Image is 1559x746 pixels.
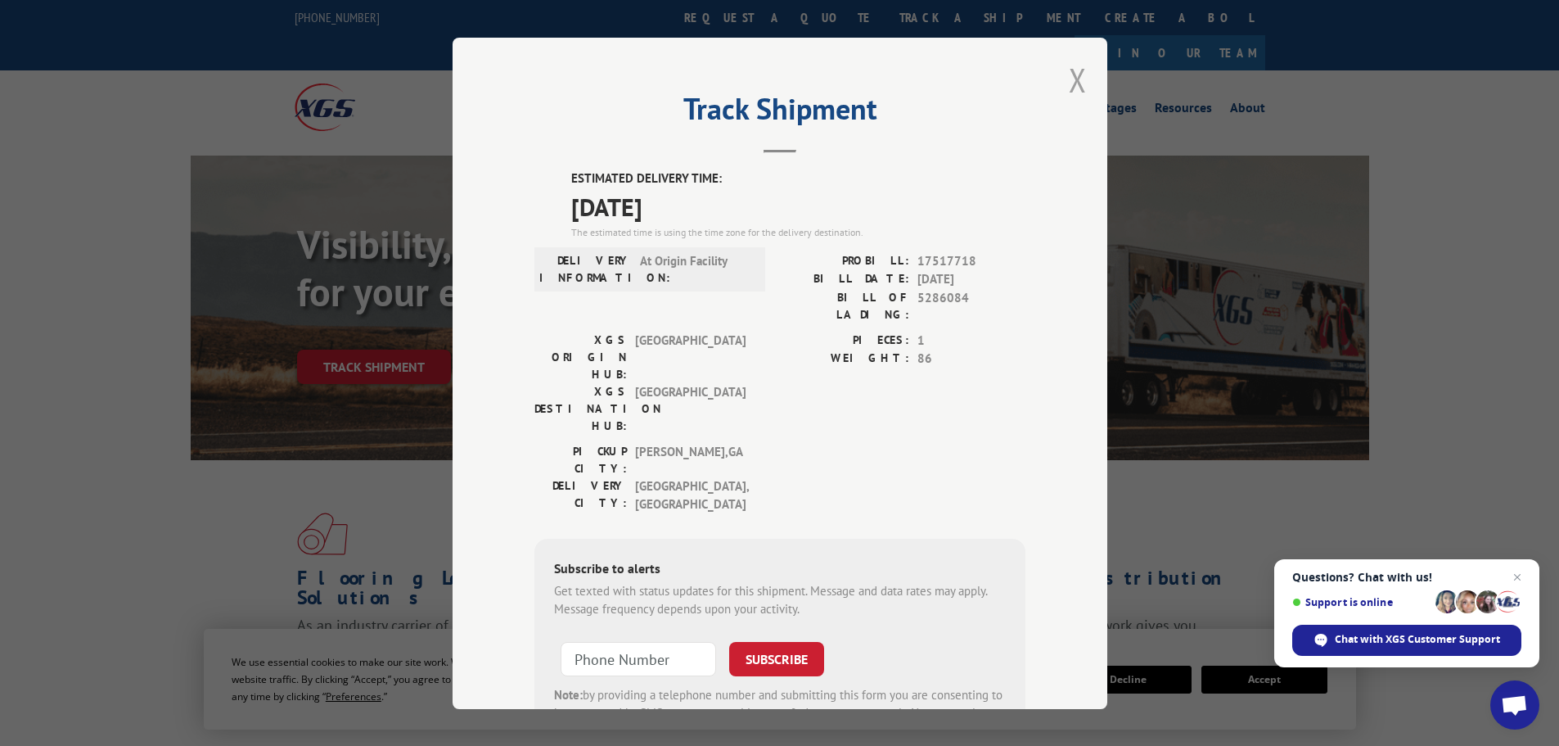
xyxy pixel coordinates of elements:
span: 5286084 [917,288,1025,323]
label: XGS ORIGIN HUB: [534,331,627,382]
button: SUBSCRIBE [729,641,824,676]
label: WEIGHT: [780,350,909,368]
input: Phone Number [561,641,716,676]
span: Questions? Chat with us! [1292,571,1521,584]
label: XGS DESTINATION HUB: [534,382,627,434]
label: PIECES: [780,331,909,350]
span: At Origin Facility [640,251,750,286]
span: Close chat [1507,567,1527,587]
div: Subscribe to alerts [554,558,1006,581]
span: Support is online [1292,596,1430,608]
span: [PERSON_NAME] , GA [635,442,746,477]
div: The estimated time is using the time zone for the delivery destination. [571,224,1025,239]
span: 1 [917,331,1025,350]
span: 86 [917,350,1025,368]
h2: Track Shipment [534,97,1025,129]
span: Chat with XGS Customer Support [1335,632,1500,647]
div: by providing a telephone number and submitting this form you are consenting to be contacted by SM... [554,685,1006,741]
label: DELIVERY INFORMATION: [539,251,632,286]
span: [DATE] [571,188,1025,224]
div: Open chat [1490,680,1539,730]
label: ESTIMATED DELIVERY TIME: [571,170,1025,188]
label: PROBILL: [780,251,909,270]
div: Chat with XGS Customer Support [1292,625,1521,656]
div: Get texted with status updates for this shipment. Message and data rates may apply. Message frequ... [554,581,1006,618]
label: BILL DATE: [780,270,909,289]
span: [GEOGRAPHIC_DATA] , [GEOGRAPHIC_DATA] [635,477,746,513]
label: DELIVERY CITY: [534,477,627,513]
span: [GEOGRAPHIC_DATA] [635,331,746,382]
strong: Note: [554,686,583,702]
label: BILL OF LADING: [780,288,909,323]
span: [GEOGRAPHIC_DATA] [635,382,746,434]
span: [DATE] [917,270,1025,289]
label: PICKUP CITY: [534,442,627,477]
button: Close modal [1069,58,1087,102]
span: 17517718 [917,251,1025,270]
